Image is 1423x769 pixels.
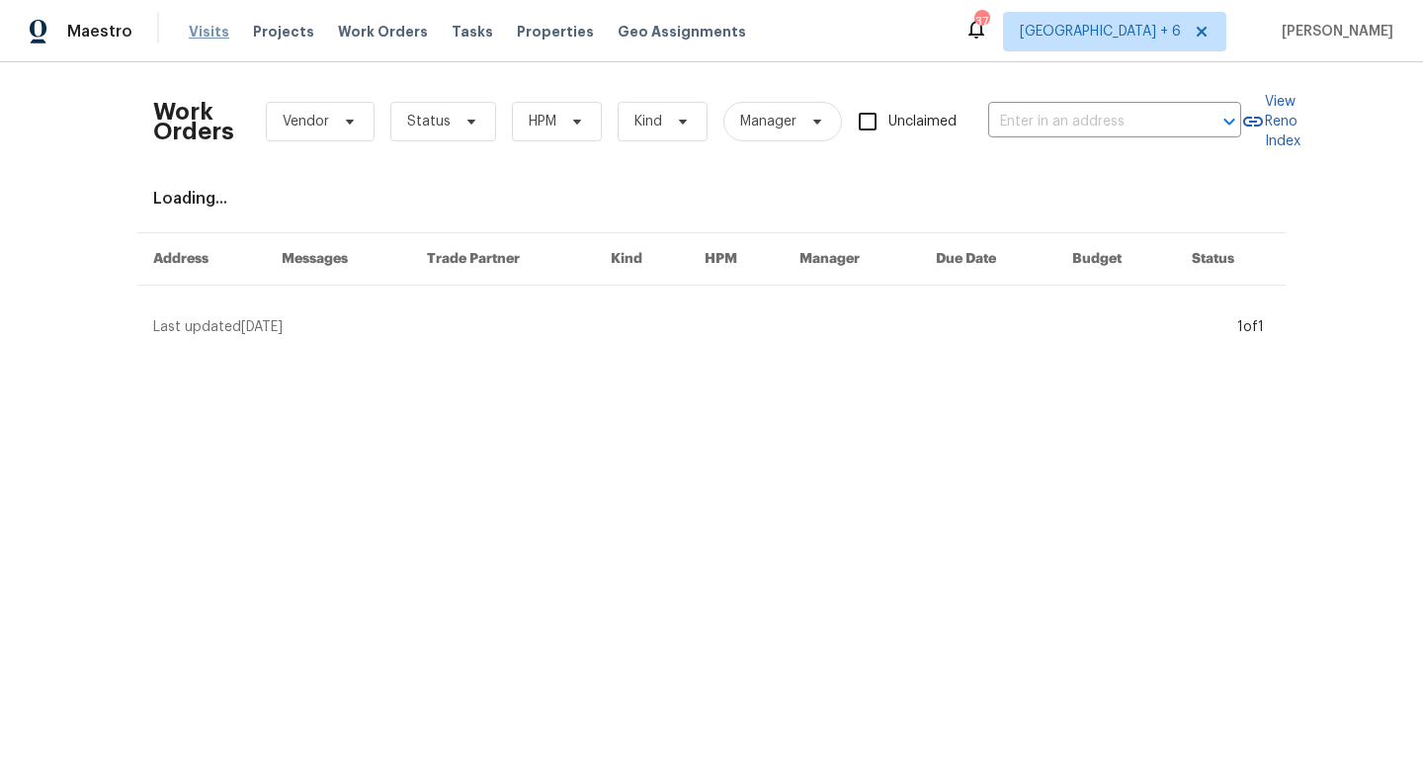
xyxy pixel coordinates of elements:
button: Open [1215,108,1243,135]
span: Vendor [283,112,329,131]
span: Manager [740,112,796,131]
span: Work Orders [338,22,428,42]
span: Unclaimed [888,112,957,132]
div: 37 [974,12,988,32]
span: Kind [634,112,662,131]
th: Manager [784,233,920,286]
th: Messages [266,233,411,286]
th: Budget [1056,233,1176,286]
div: 1 of 1 [1237,317,1264,337]
h2: Work Orders [153,102,234,141]
span: Properties [517,22,594,42]
span: Visits [189,22,229,42]
th: Due Date [920,233,1056,286]
div: Loading... [153,189,1270,209]
span: [PERSON_NAME] [1274,22,1393,42]
span: Geo Assignments [618,22,746,42]
span: Maestro [67,22,132,42]
th: Address [137,233,266,286]
th: HPM [689,233,784,286]
span: Projects [253,22,314,42]
th: Status [1176,233,1286,286]
span: [GEOGRAPHIC_DATA] + 6 [1020,22,1181,42]
span: Status [407,112,451,131]
a: View Reno Index [1241,92,1300,151]
span: HPM [529,112,556,131]
input: Enter in an address [988,107,1186,137]
th: Kind [595,233,689,286]
span: Tasks [452,25,493,39]
th: Trade Partner [411,233,596,286]
div: Last updated [153,317,1231,337]
span: [DATE] [241,320,283,334]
